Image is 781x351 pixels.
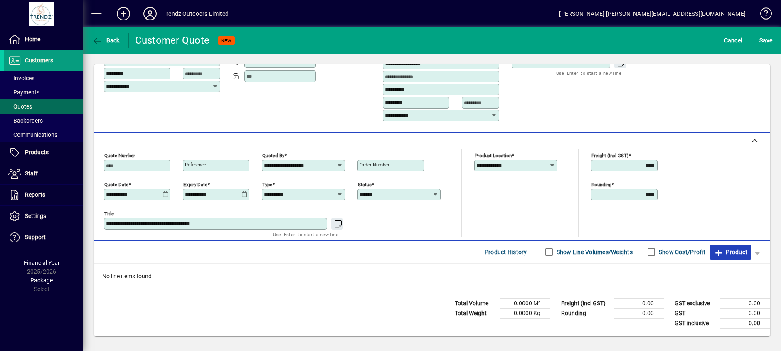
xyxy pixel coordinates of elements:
button: Product [710,245,751,260]
a: Invoices [4,71,83,85]
a: Products [4,142,83,163]
span: Settings [25,213,46,219]
mat-label: Product location [475,152,512,158]
a: Backorders [4,114,83,128]
mat-label: Reference [185,162,206,168]
div: No line items found [94,264,770,289]
mat-label: Quote date [104,181,128,187]
a: Payments [4,85,83,99]
span: Invoices [8,75,34,82]
mat-hint: Use 'Enter' to start a new line [556,68,621,78]
td: GST inclusive [670,318,720,329]
button: Product History [481,245,530,260]
label: Show Line Volumes/Weights [555,248,633,256]
span: NEW [221,38,232,43]
a: Support [4,227,83,248]
div: [PERSON_NAME] [PERSON_NAME][EMAIL_ADDRESS][DOMAIN_NAME] [559,7,746,20]
div: Customer Quote [135,34,210,47]
td: 0.00 [720,308,770,318]
a: Knowledge Base [754,2,771,29]
mat-label: Title [104,210,114,216]
a: Communications [4,128,83,142]
td: Total Volume [451,298,500,308]
app-page-header-button: Back [83,33,129,48]
td: 0.00 [720,298,770,308]
span: Product History [485,245,527,259]
td: 0.00 [720,318,770,329]
button: Cancel [722,33,744,48]
mat-label: Quoted by [262,152,284,158]
mat-label: Type [262,181,272,187]
mat-label: Status [358,181,372,187]
span: Payments [8,89,39,96]
button: Back [90,33,122,48]
mat-label: Quote number [104,152,135,158]
td: Rounding [557,308,614,318]
mat-label: Rounding [591,181,611,187]
td: GST [670,308,720,318]
td: 0.0000 M³ [500,298,550,308]
div: Trendz Outdoors Limited [163,7,229,20]
span: S [759,37,763,44]
span: Home [25,36,40,42]
mat-label: Freight (incl GST) [591,152,628,158]
td: Total Weight [451,308,500,318]
td: 0.0000 Kg [500,308,550,318]
a: Reports [4,185,83,205]
span: Financial Year [24,260,60,266]
span: ave [759,34,772,47]
td: Freight (incl GST) [557,298,614,308]
a: Settings [4,206,83,227]
span: Customers [25,57,53,64]
button: Add [110,6,137,21]
button: Save [757,33,774,48]
mat-label: Expiry date [183,181,207,187]
td: GST exclusive [670,298,720,308]
label: Show Cost/Profit [657,248,705,256]
span: Quotes [8,103,32,110]
span: Backorders [8,117,43,124]
a: Home [4,29,83,50]
span: Support [25,234,46,240]
a: Staff [4,163,83,184]
td: 0.00 [614,298,664,308]
span: Cancel [724,34,742,47]
mat-label: Order number [360,162,389,168]
span: Reports [25,191,45,198]
a: Quotes [4,99,83,114]
span: Product [714,245,747,259]
span: Staff [25,170,38,177]
mat-hint: Use 'Enter' to start a new line [273,230,338,239]
span: Package [30,277,53,284]
span: Communications [8,131,57,138]
span: Back [92,37,120,44]
span: Products [25,149,49,156]
td: 0.00 [614,308,664,318]
button: Profile [137,6,163,21]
